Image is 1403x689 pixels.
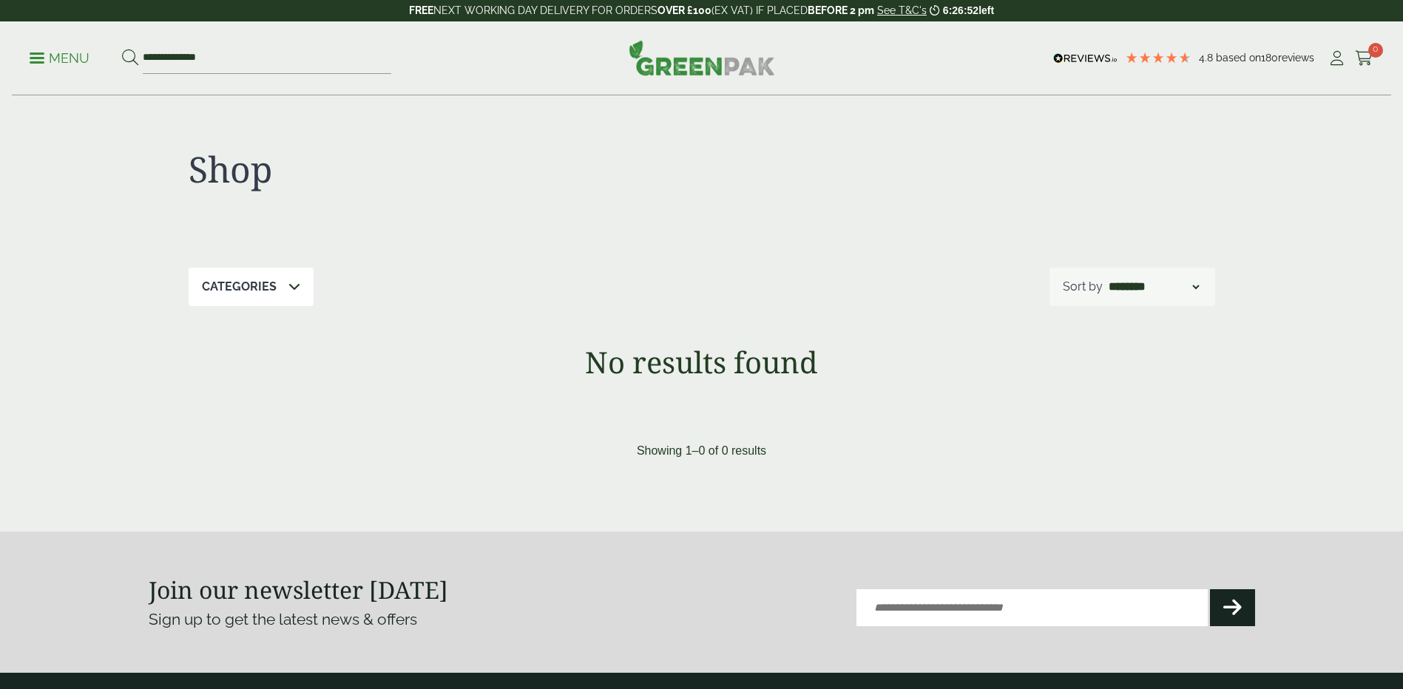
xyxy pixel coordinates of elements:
a: 0 [1355,47,1373,69]
img: REVIEWS.io [1053,53,1118,64]
strong: BEFORE 2 pm [808,4,874,16]
img: GreenPak Supplies [629,40,775,75]
span: 4.8 [1199,52,1216,64]
span: reviews [1278,52,1314,64]
a: Menu [30,50,89,64]
p: Sort by [1063,278,1103,296]
strong: FREE [409,4,433,16]
p: Sign up to get the latest news & offers [149,608,646,631]
strong: OVER £100 [657,4,711,16]
strong: Join our newsletter [DATE] [149,574,448,605]
span: 6:26:52 [943,4,978,16]
span: 180 [1261,52,1278,64]
h1: No results found [149,344,1255,380]
i: My Account [1328,51,1346,66]
p: Menu [30,50,89,67]
h1: Shop [189,148,702,191]
p: Categories [202,278,277,296]
span: 0 [1368,43,1383,58]
p: Showing 1–0 of 0 results [637,442,766,460]
span: left [978,4,994,16]
div: 4.78 Stars [1125,51,1191,64]
select: Shop order [1106,278,1202,296]
a: See T&C's [877,4,927,16]
span: Based on [1216,52,1261,64]
i: Cart [1355,51,1373,66]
